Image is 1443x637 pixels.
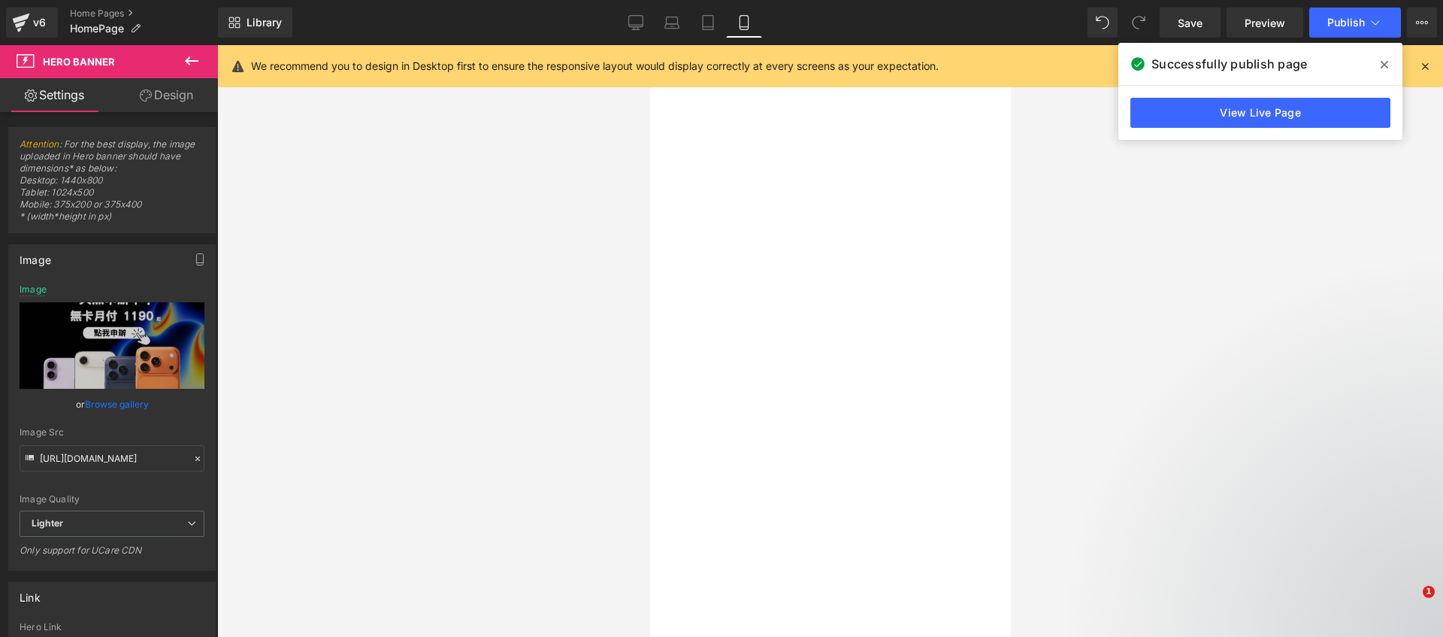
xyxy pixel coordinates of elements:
[1392,586,1428,622] iframe: Intercom live chat
[1245,15,1285,31] span: Preview
[1178,15,1202,31] span: Save
[112,78,221,112] a: Design
[43,56,115,68] span: Hero Banner
[20,427,204,438] div: Image Src
[654,8,690,38] a: Laptop
[218,8,292,38] a: New Library
[247,16,282,29] span: Library
[618,8,654,38] a: Desktop
[70,8,218,20] a: Home Pages
[20,622,204,632] div: Hero Link
[1423,586,1435,598] span: 1
[70,23,124,35] span: HomePage
[30,13,49,32] div: v6
[20,284,47,295] div: Image
[1130,98,1390,128] a: View Live Page
[20,138,59,150] a: Attention
[20,544,204,566] div: Only support for UCare CDN
[1088,8,1118,38] button: Undo
[32,517,63,529] b: Lighter
[6,8,58,38] a: v6
[726,8,762,38] a: Mobile
[20,138,204,232] span: : For the best display, the image uploaded in Hero banner should have dimensions* as below: Deskt...
[20,396,204,412] div: or
[1124,8,1154,38] button: Redo
[20,583,41,604] div: Link
[20,245,51,266] div: Image
[1309,8,1401,38] button: Publish
[1327,17,1365,29] span: Publish
[1227,8,1303,38] a: Preview
[20,445,204,472] input: Link
[251,58,939,74] p: We recommend you to design in Desktop first to ensure the responsive layout would display correct...
[1151,55,1307,73] span: Successfully publish page
[85,391,149,417] a: Browse gallery
[690,8,726,38] a: Tablet
[20,494,204,505] div: Image Quality
[1407,8,1437,38] button: More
